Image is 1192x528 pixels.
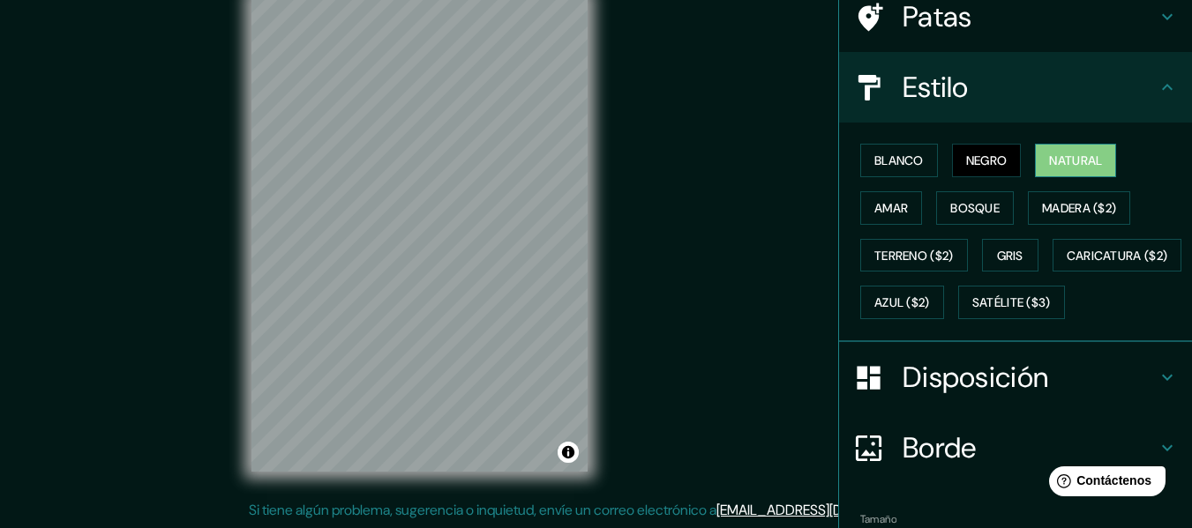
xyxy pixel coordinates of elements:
iframe: Lanzador de widgets de ayuda [1035,459,1173,509]
a: [EMAIL_ADDRESS][DOMAIN_NAME] [716,501,934,519]
button: Satélite ($3) [958,286,1065,319]
button: Bosque [936,191,1014,225]
div: Disposición [839,342,1192,413]
font: Blanco [874,152,924,168]
button: Blanco [860,144,938,177]
font: Tamaño [860,512,896,526]
button: Azul ($2) [860,286,944,319]
font: Si tiene algún problema, sugerencia o inquietud, envíe un correo electrónico a [249,501,716,519]
button: Natural [1035,144,1116,177]
font: Bosque [950,200,1000,216]
button: Caricatura ($2) [1053,239,1182,272]
font: Amar [874,200,908,216]
button: Gris [982,239,1038,272]
div: Estilo [839,52,1192,123]
font: Caricatura ($2) [1067,248,1168,264]
div: Borde [839,413,1192,483]
font: Estilo [903,69,969,106]
button: Madera ($2) [1028,191,1130,225]
font: Terreno ($2) [874,248,954,264]
font: Madera ($2) [1042,200,1116,216]
font: Gris [997,248,1023,264]
font: Satélite ($3) [972,295,1051,311]
button: Activar o desactivar atribución [558,442,579,463]
font: Natural [1049,152,1102,168]
button: Negro [952,144,1022,177]
button: Amar [860,191,922,225]
button: Terreno ($2) [860,239,968,272]
font: Negro [966,152,1008,168]
font: Azul ($2) [874,295,930,311]
font: Borde [903,429,977,466]
font: Disposición [903,359,1048,396]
